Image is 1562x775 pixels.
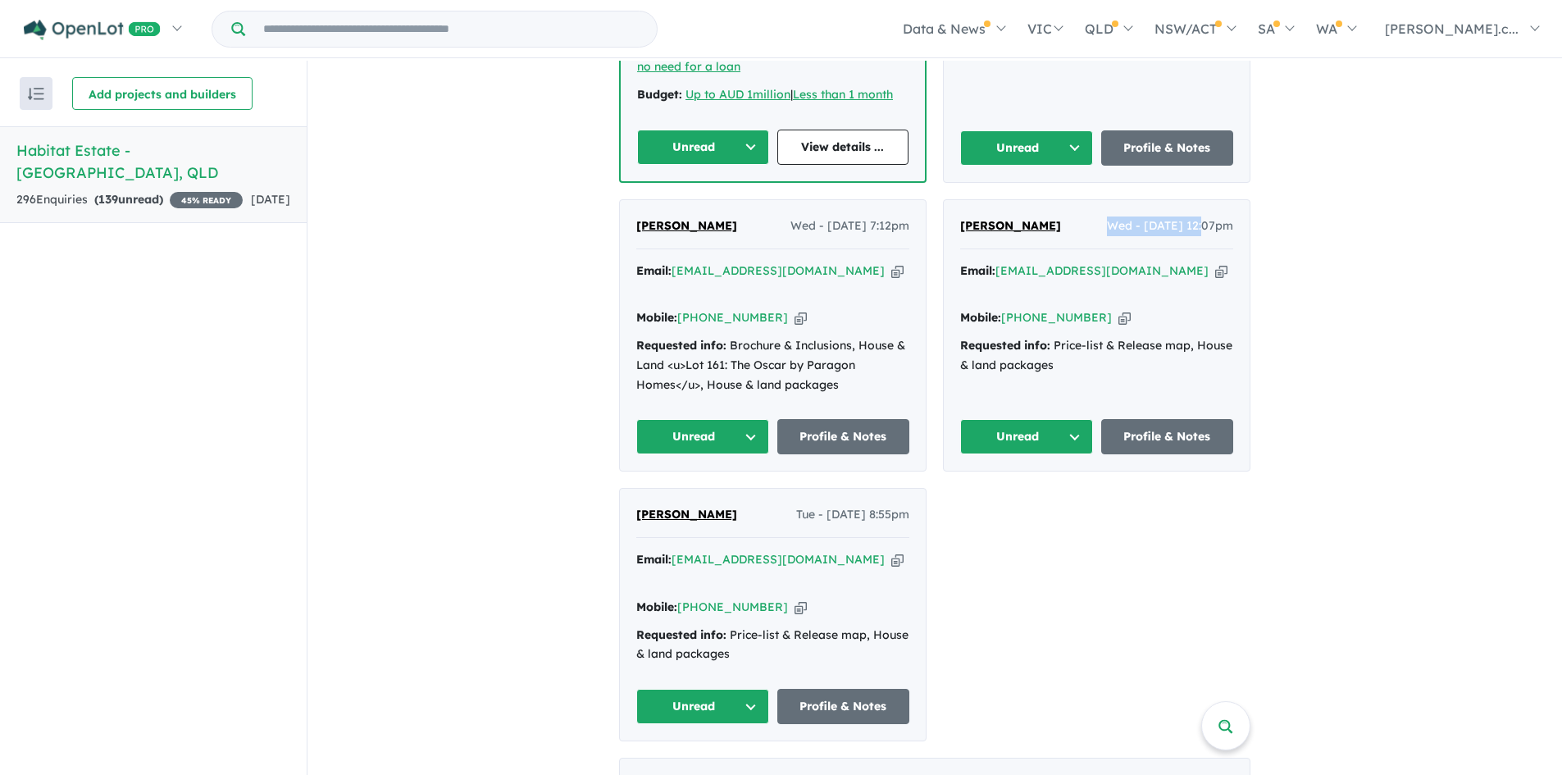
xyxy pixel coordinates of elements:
[1118,309,1131,326] button: Copy
[636,217,737,236] a: [PERSON_NAME]
[685,87,790,102] a: Up to AUD 1million
[1385,21,1519,37] span: [PERSON_NAME].c...
[98,192,118,207] span: 139
[1101,419,1234,454] a: Profile & Notes
[777,419,910,454] a: Profile & Notes
[677,599,788,614] a: [PHONE_NUMBER]
[672,263,885,278] a: [EMAIL_ADDRESS][DOMAIN_NAME]
[170,192,243,208] span: 45 % READY
[251,192,290,207] span: [DATE]
[960,217,1061,236] a: [PERSON_NAME]
[637,130,769,165] button: Unread
[960,338,1050,353] strong: Requested info:
[1001,310,1112,325] a: [PHONE_NUMBER]
[637,87,682,102] strong: Budget:
[24,20,161,40] img: Openlot PRO Logo White
[1215,262,1227,280] button: Copy
[796,505,909,525] span: Tue - [DATE] 8:55pm
[995,263,1209,278] a: [EMAIL_ADDRESS][DOMAIN_NAME]
[16,190,243,210] div: 296 Enquir ies
[793,87,893,102] a: Less than 1 month
[891,551,904,568] button: Copy
[1107,217,1233,236] span: Wed - [DATE] 12:07pm
[677,310,788,325] a: [PHONE_NUMBER]
[636,552,672,567] strong: Email:
[636,310,677,325] strong: Mobile:
[636,627,726,642] strong: Requested info:
[636,419,769,454] button: Unread
[636,336,909,394] div: Brochure & Inclusions, House & Land <u>Lot 161: The Oscar by Paragon Homes</u>, House & land pack...
[72,77,253,110] button: Add projects and builders
[960,419,1093,454] button: Unread
[636,626,909,665] div: Price-list & Release map, House & land packages
[777,689,910,724] a: Profile & Notes
[960,263,995,278] strong: Email:
[636,599,677,614] strong: Mobile:
[94,192,163,207] strong: ( unread)
[636,263,672,278] strong: Email:
[636,505,737,525] a: [PERSON_NAME]
[960,336,1233,376] div: Price-list & Release map, House & land packages
[777,130,909,165] a: View details ...
[1101,130,1234,166] a: Profile & Notes
[672,552,885,567] a: [EMAIL_ADDRESS][DOMAIN_NAME]
[636,507,737,522] span: [PERSON_NAME]
[960,130,1093,166] button: Unread
[960,218,1061,233] span: [PERSON_NAME]
[795,309,807,326] button: Copy
[636,689,769,724] button: Unread
[960,310,1001,325] strong: Mobile:
[891,262,904,280] button: Copy
[637,85,909,105] div: |
[790,217,909,236] span: Wed - [DATE] 7:12pm
[16,139,290,184] h5: Habitat Estate - [GEOGRAPHIC_DATA] , QLD
[248,11,653,47] input: Try estate name, suburb, builder or developer
[636,218,737,233] span: [PERSON_NAME]
[636,338,726,353] strong: Requested info:
[795,599,807,616] button: Copy
[28,88,44,100] img: sort.svg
